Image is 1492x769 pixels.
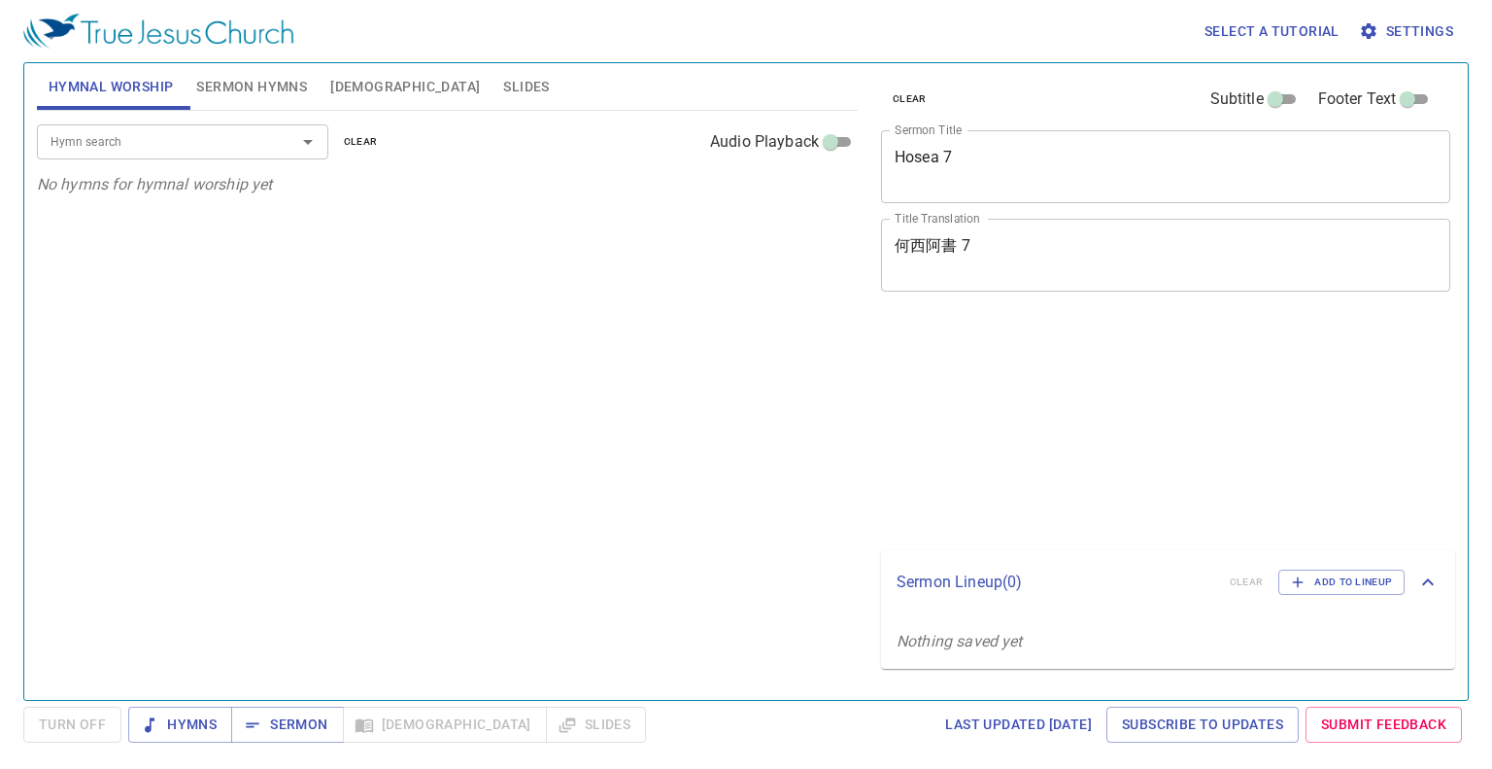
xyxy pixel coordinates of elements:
textarea: 何西阿書 7 [895,236,1437,273]
a: Last updated [DATE] [937,707,1100,743]
span: Submit Feedback [1321,713,1446,737]
span: Footer Text [1318,87,1397,111]
button: Settings [1355,14,1461,50]
span: Hymnal Worship [49,75,174,99]
span: Select a tutorial [1204,19,1339,44]
span: Hymns [144,713,217,737]
i: No hymns for hymnal worship yet [37,175,273,193]
div: Sermon Lineup(0)clearAdd to Lineup [881,550,1455,614]
span: Last updated [DATE] [945,713,1092,737]
span: Settings [1363,19,1453,44]
i: Nothing saved yet [897,632,1023,650]
span: Slides [503,75,549,99]
span: Add to Lineup [1291,574,1392,591]
button: Select a tutorial [1197,14,1347,50]
img: True Jesus Church [23,14,293,49]
button: clear [332,130,390,154]
a: Subscribe to Updates [1106,707,1299,743]
a: Submit Feedback [1305,707,1462,743]
span: Sermon [247,713,327,737]
textarea: Hosea 7 [895,148,1437,185]
span: clear [344,133,378,151]
button: clear [881,87,938,111]
span: [DEMOGRAPHIC_DATA] [330,75,480,99]
button: Open [294,128,322,156]
button: Hymns [128,707,232,743]
span: Subscribe to Updates [1122,713,1283,737]
iframe: from-child [873,312,1339,542]
span: Sermon Hymns [196,75,307,99]
span: Subtitle [1210,87,1264,111]
p: Sermon Lineup ( 0 ) [897,571,1214,594]
span: Audio Playback [710,130,819,154]
button: Add to Lineup [1278,570,1405,595]
span: clear [893,90,927,108]
button: Sermon [231,707,343,743]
